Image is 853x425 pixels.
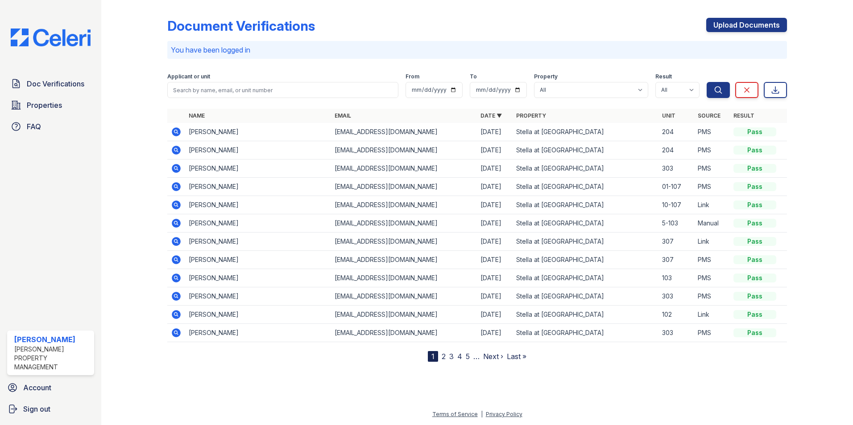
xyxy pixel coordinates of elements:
td: PMS [694,123,730,141]
div: Pass [733,219,776,228]
a: 5 [466,352,470,361]
td: Stella at [GEOGRAPHIC_DATA] [513,196,658,214]
a: Terms of Service [432,411,478,417]
div: Pass [733,146,776,155]
td: 303 [658,324,694,342]
div: Pass [733,310,776,319]
div: Pass [733,274,776,282]
label: From [406,73,419,80]
div: Pass [733,237,776,246]
td: [DATE] [477,269,513,287]
td: 204 [658,123,694,141]
td: [PERSON_NAME] [185,306,331,324]
div: | [481,411,483,417]
td: Link [694,306,730,324]
td: [EMAIL_ADDRESS][DOMAIN_NAME] [331,324,477,342]
td: Stella at [GEOGRAPHIC_DATA] [513,287,658,306]
a: 4 [457,352,462,361]
div: Pass [733,255,776,264]
td: [EMAIL_ADDRESS][DOMAIN_NAME] [331,287,477,306]
td: Stella at [GEOGRAPHIC_DATA] [513,178,658,196]
div: [PERSON_NAME] [14,334,91,345]
div: Pass [733,127,776,136]
a: Source [698,112,720,119]
a: Upload Documents [706,18,787,32]
a: 2 [442,352,446,361]
label: Property [534,73,558,80]
div: [PERSON_NAME] Property Management [14,345,91,372]
a: FAQ [7,118,94,135]
td: [EMAIL_ADDRESS][DOMAIN_NAME] [331,123,477,141]
td: 103 [658,269,694,287]
a: Result [733,112,754,119]
td: [PERSON_NAME] [185,251,331,269]
a: Next › [483,352,503,361]
td: [DATE] [477,159,513,178]
img: CE_Logo_Blue-a8612792a0a2168367f1c8372b55b34899dd931a85d93a1a3d3e32e68fde9ad4.png [4,29,98,46]
td: [DATE] [477,287,513,306]
td: PMS [694,178,730,196]
span: Sign out [23,404,50,414]
td: [EMAIL_ADDRESS][DOMAIN_NAME] [331,141,477,159]
td: [DATE] [477,324,513,342]
td: [EMAIL_ADDRESS][DOMAIN_NAME] [331,159,477,178]
span: Properties [27,100,62,110]
td: [DATE] [477,178,513,196]
td: Stella at [GEOGRAPHIC_DATA] [513,324,658,342]
iframe: chat widget [816,389,844,416]
td: [DATE] [477,306,513,324]
td: [DATE] [477,123,513,141]
td: Stella at [GEOGRAPHIC_DATA] [513,233,658,251]
a: Account [4,379,98,396]
td: 204 [658,141,694,159]
td: PMS [694,324,730,342]
td: 01-107 [658,178,694,196]
td: [DATE] [477,141,513,159]
a: Property [516,112,546,119]
a: Privacy Policy [486,411,522,417]
td: [PERSON_NAME] [185,233,331,251]
td: Stella at [GEOGRAPHIC_DATA] [513,123,658,141]
td: [PERSON_NAME] [185,196,331,214]
td: [PERSON_NAME] [185,141,331,159]
a: Email [335,112,351,119]
td: 102 [658,306,694,324]
td: [EMAIL_ADDRESS][DOMAIN_NAME] [331,306,477,324]
div: Pass [733,164,776,173]
td: Stella at [GEOGRAPHIC_DATA] [513,159,658,178]
td: Manual [694,214,730,233]
td: [DATE] [477,233,513,251]
td: PMS [694,251,730,269]
span: FAQ [27,121,41,132]
a: Unit [662,112,675,119]
td: PMS [694,141,730,159]
td: 303 [658,287,694,306]
a: Properties [7,96,94,114]
td: [PERSON_NAME] [185,214,331,233]
td: [EMAIL_ADDRESS][DOMAIN_NAME] [331,178,477,196]
td: Stella at [GEOGRAPHIC_DATA] [513,306,658,324]
div: Document Verifications [167,18,315,34]
td: [DATE] [477,214,513,233]
td: PMS [694,269,730,287]
label: Applicant or unit [167,73,210,80]
td: [PERSON_NAME] [185,159,331,178]
div: Pass [733,328,776,337]
span: Account [23,382,51,393]
td: [PERSON_NAME] [185,178,331,196]
td: [DATE] [477,196,513,214]
td: [EMAIL_ADDRESS][DOMAIN_NAME] [331,196,477,214]
span: Doc Verifications [27,78,84,89]
a: Sign out [4,400,98,418]
td: Stella at [GEOGRAPHIC_DATA] [513,251,658,269]
a: Last » [507,352,526,361]
td: [PERSON_NAME] [185,123,331,141]
td: Stella at [GEOGRAPHIC_DATA] [513,269,658,287]
a: Name [189,112,205,119]
td: [EMAIL_ADDRESS][DOMAIN_NAME] [331,269,477,287]
a: Doc Verifications [7,75,94,93]
td: Link [694,196,730,214]
td: 307 [658,251,694,269]
td: [EMAIL_ADDRESS][DOMAIN_NAME] [331,251,477,269]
